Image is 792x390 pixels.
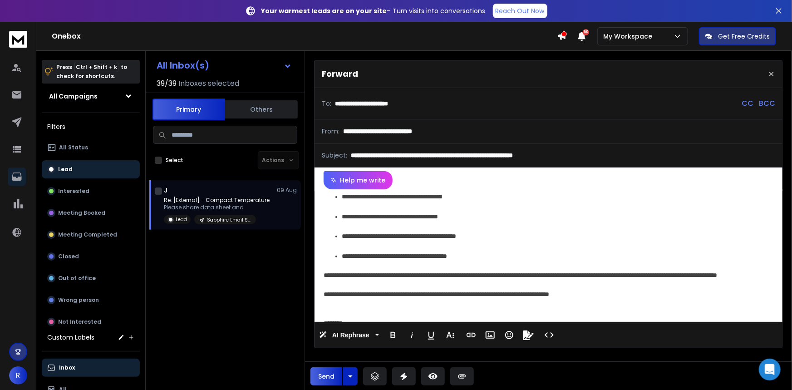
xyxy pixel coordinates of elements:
[166,157,183,164] label: Select
[59,364,75,371] p: Inbox
[42,204,140,222] button: Meeting Booked
[42,160,140,178] button: Lead
[42,120,140,133] h3: Filters
[178,78,239,89] h3: Inboxes selected
[520,326,537,344] button: Signature
[493,4,547,18] a: Reach Out Now
[310,367,342,385] button: Send
[742,98,753,109] p: CC
[423,326,440,344] button: Underline (Ctrl+U)
[324,171,393,189] button: Help me write
[322,99,331,108] p: To:
[541,326,558,344] button: Code View
[277,187,297,194] p: 09 Aug
[496,6,545,15] p: Reach Out Now
[42,226,140,244] button: Meeting Completed
[58,231,117,238] p: Meeting Completed
[42,313,140,331] button: Not Interested
[718,32,770,41] p: Get Free Credits
[207,217,251,223] p: Sapphire Email Sequence_FPI
[164,197,270,204] p: Re: [External] - Compact Temperature
[58,275,96,282] p: Out of office
[157,61,209,70] h1: All Inbox(s)
[261,6,387,15] strong: Your warmest leads are on your site
[9,366,27,385] button: R
[322,68,358,80] p: Forward
[47,333,94,342] h3: Custom Labels
[58,209,105,217] p: Meeting Booked
[164,204,270,211] p: Please share data sheet and
[759,98,775,109] p: BCC
[42,359,140,377] button: Inbox
[58,253,79,260] p: Closed
[403,326,421,344] button: Italic (Ctrl+I)
[49,92,98,101] h1: All Campaigns
[42,269,140,287] button: Out of office
[74,62,118,72] span: Ctrl + Shift + k
[9,31,27,48] img: logo
[149,56,299,74] button: All Inbox(s)
[42,247,140,266] button: Closed
[42,138,140,157] button: All Status
[58,296,99,304] p: Wrong person
[157,78,177,89] span: 39 / 39
[442,326,459,344] button: More Text
[58,188,89,195] p: Interested
[322,151,347,160] p: Subject:
[42,87,140,105] button: All Campaigns
[322,127,339,136] p: From:
[59,144,88,151] p: All Status
[482,326,499,344] button: Insert Image (Ctrl+P)
[317,326,381,344] button: AI Rephrase
[699,27,776,45] button: Get Free Credits
[42,291,140,309] button: Wrong person
[52,31,557,42] h1: Onebox
[501,326,518,344] button: Emoticons
[58,166,73,173] p: Lead
[759,359,781,380] div: Open Intercom Messenger
[42,182,140,200] button: Interested
[261,6,486,15] p: – Turn visits into conversations
[583,29,589,35] span: 50
[56,63,127,81] p: Press to check for shortcuts.
[225,99,298,119] button: Others
[603,32,656,41] p: My Workspace
[176,216,187,223] p: Lead
[164,186,167,195] h1: J
[58,318,101,326] p: Not Interested
[384,326,402,344] button: Bold (Ctrl+B)
[330,331,371,339] span: AI Rephrase
[462,326,480,344] button: Insert Link (Ctrl+K)
[152,99,225,120] button: Primary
